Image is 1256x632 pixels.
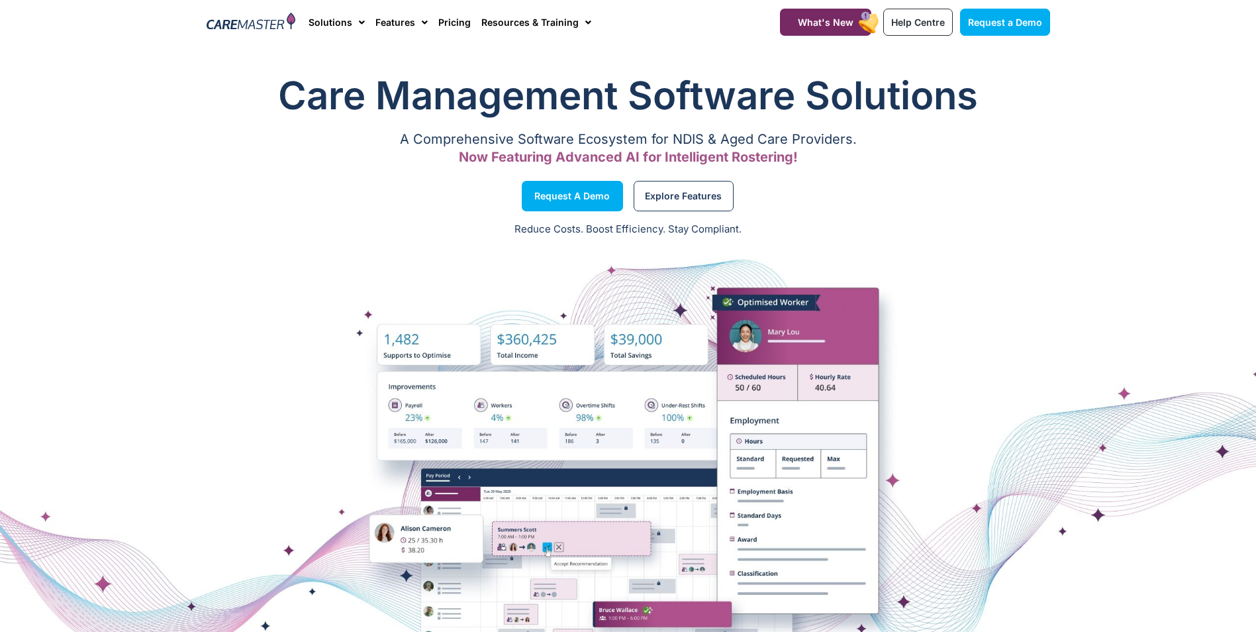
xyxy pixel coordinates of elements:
span: Request a Demo [968,17,1042,28]
span: Request a Demo [534,193,610,199]
a: What's New [780,9,871,36]
span: Explore Features [645,193,722,199]
a: Request a Demo [522,181,623,211]
a: Help Centre [883,9,953,36]
p: A Comprehensive Software Ecosystem for NDIS & Aged Care Providers. [207,135,1050,144]
a: Explore Features [634,181,734,211]
span: Now Featuring Advanced AI for Intelligent Rostering! [459,149,798,165]
span: Help Centre [891,17,945,28]
a: Request a Demo [960,9,1050,36]
h1: Care Management Software Solutions [207,69,1050,122]
span: What's New [798,17,853,28]
p: Reduce Costs. Boost Efficiency. Stay Compliant. [8,222,1248,237]
img: CareMaster Logo [207,13,296,32]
